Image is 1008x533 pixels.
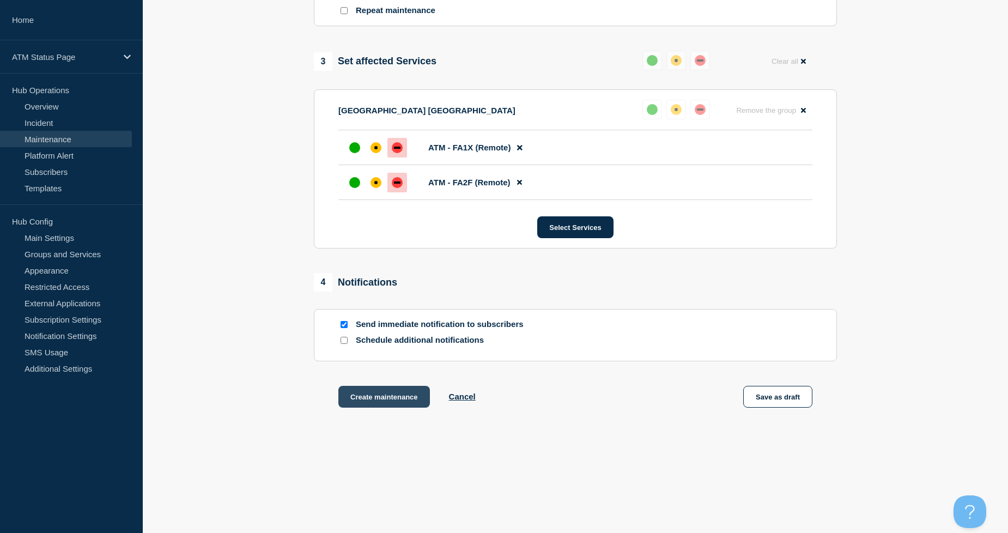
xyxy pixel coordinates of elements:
div: up [349,142,360,153]
div: Notifications [314,273,397,292]
div: affected [371,142,381,153]
span: 3 [314,52,332,71]
div: down [695,104,706,115]
span: ATM - FA2F (Remote) [428,178,511,187]
button: Cancel [449,392,476,401]
div: affected [671,104,682,115]
button: down [690,51,710,70]
button: Remove the group [730,100,812,121]
div: up [349,177,360,188]
button: up [642,100,662,119]
div: Set affected Services [314,52,436,71]
div: down [392,177,403,188]
p: [GEOGRAPHIC_DATA] [GEOGRAPHIC_DATA] [338,106,515,115]
input: Send immediate notification to subscribers [341,321,348,328]
button: Save as draft [743,386,812,408]
span: ATM - FA1X (Remote) [428,143,511,152]
button: up [642,51,662,70]
p: ATM Status Page [12,52,117,62]
p: Send immediate notification to subscribers [356,319,530,330]
span: Remove the group [736,106,796,114]
button: Create maintenance [338,386,430,408]
p: Schedule additional notifications [356,335,530,346]
div: affected [671,55,682,66]
span: 4 [314,273,332,292]
button: affected [666,51,686,70]
iframe: Help Scout Beacon - Open [954,495,986,528]
input: Repeat maintenance [341,7,348,14]
div: affected [371,177,381,188]
button: affected [666,100,686,119]
div: up [647,104,658,115]
p: Repeat maintenance [356,5,435,16]
button: down [690,100,710,119]
div: down [392,142,403,153]
input: Schedule additional notifications [341,337,348,344]
button: Select Services [537,216,613,238]
div: up [647,55,658,66]
button: Clear all [765,51,812,72]
div: down [695,55,706,66]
